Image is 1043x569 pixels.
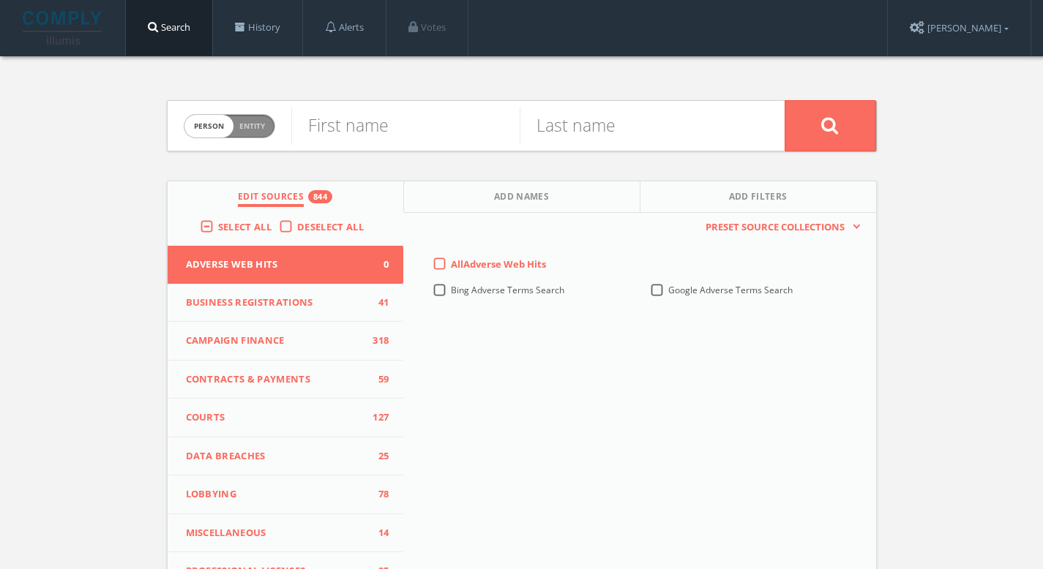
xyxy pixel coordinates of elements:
[668,284,793,296] span: Google Adverse Terms Search
[168,437,404,476] button: Data Breaches25
[186,334,367,348] span: Campaign Finance
[451,257,546,271] span: All Adverse Web Hits
[186,257,367,272] span: Adverse Web Hits
[698,220,861,235] button: Preset Source Collections
[367,372,389,387] span: 59
[168,361,404,399] button: Contracts & Payments59
[186,372,367,387] span: Contracts & Payments
[168,181,404,213] button: Edit Sources844
[168,284,404,323] button: Business Registrations41
[168,475,404,514] button: Lobbying78
[308,190,332,203] div: 844
[186,526,367,540] span: Miscellaneous
[729,190,788,207] span: Add Filters
[367,334,389,348] span: 318
[239,121,265,132] span: Entity
[404,181,640,213] button: Add Names
[168,514,404,553] button: Miscellaneous14
[367,487,389,502] span: 78
[168,399,404,437] button: Courts127
[698,220,852,235] span: Preset Source Collections
[168,246,404,284] button: Adverse Web Hits0
[186,410,367,425] span: Courts
[186,487,367,502] span: Lobbying
[186,295,367,310] span: Business Registrations
[218,220,272,233] span: Select All
[494,190,549,207] span: Add Names
[367,449,389,464] span: 25
[451,284,564,296] span: Bing Adverse Terms Search
[186,449,367,464] span: Data Breaches
[640,181,876,213] button: Add Filters
[367,526,389,540] span: 14
[367,257,389,272] span: 0
[184,115,233,137] span: person
[168,322,404,361] button: Campaign Finance318
[367,295,389,310] span: 41
[238,190,304,207] span: Edit Sources
[367,410,389,425] span: 127
[23,11,105,45] img: illumis
[297,220,364,233] span: Deselect All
